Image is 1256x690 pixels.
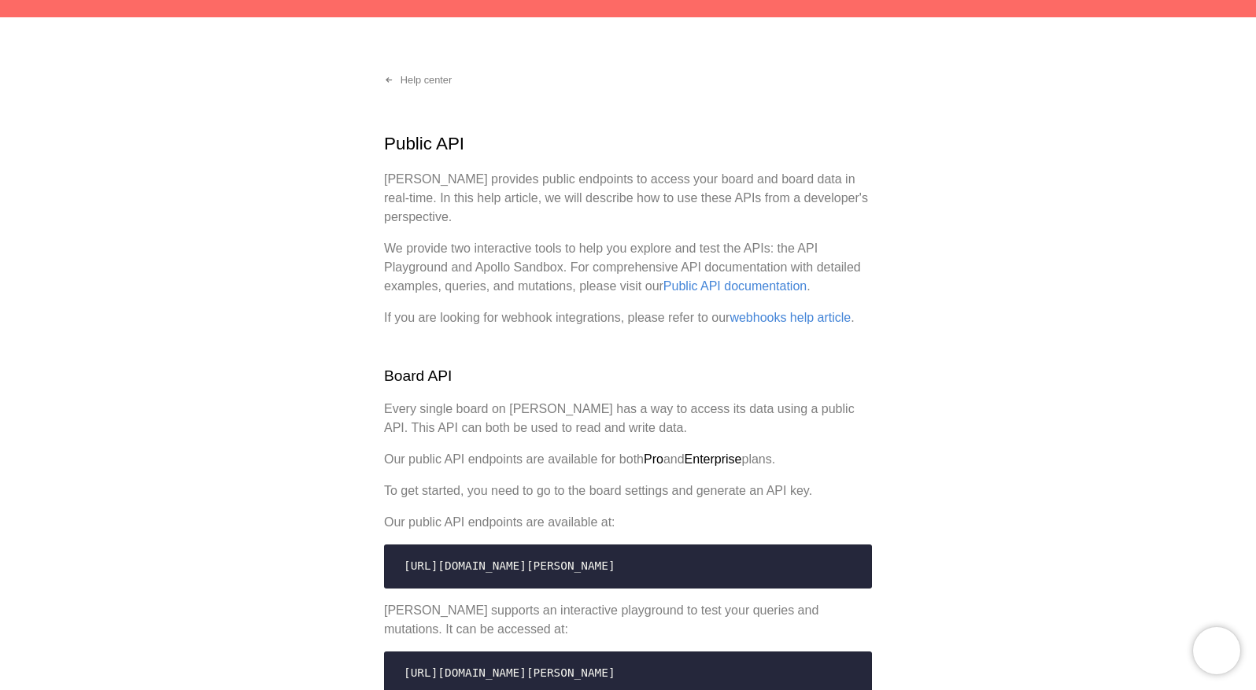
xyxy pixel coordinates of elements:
[371,68,464,93] a: Help center
[384,400,872,437] p: Every single board on [PERSON_NAME] has a way to access its data using a public API. This API can...
[404,666,615,679] span: [URL][DOMAIN_NAME][PERSON_NAME]
[384,601,872,639] p: [PERSON_NAME] supports an interactive playground to test your queries and mutations. It can be ac...
[1193,627,1240,674] iframe: Chatra live chat
[384,482,872,500] p: To get started, you need to go to the board settings and generate an API key.
[644,452,663,466] strong: Pro
[730,311,851,324] a: webhooks help article
[384,131,872,157] h1: Public API
[384,170,872,227] p: [PERSON_NAME] provides public endpoints to access your board and board data in real-time. In this...
[384,308,872,327] p: If you are looking for webhook integrations, please refer to our .
[384,239,872,296] p: We provide two interactive tools to help you explore and test the APIs: the API Playground and Ap...
[404,559,615,572] span: [URL][DOMAIN_NAME][PERSON_NAME]
[384,450,872,469] p: Our public API endpoints are available for both and plans.
[663,279,807,293] a: Public API documentation
[685,452,742,466] strong: Enterprise
[384,365,872,388] h2: Board API
[384,513,872,532] p: Our public API endpoints are available at:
